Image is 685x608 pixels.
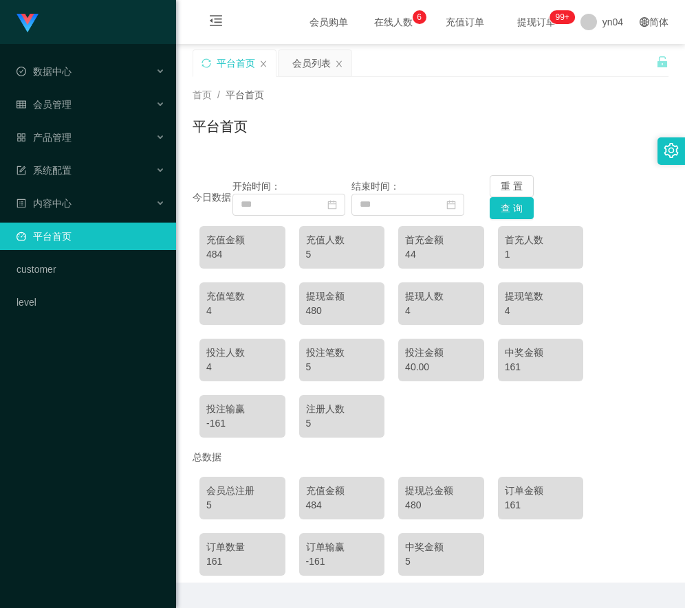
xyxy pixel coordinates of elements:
div: 首充金额 [405,233,477,247]
i: 图标: calendar [446,200,456,210]
div: 投注笔数 [306,346,378,360]
div: 订单输赢 [306,540,378,554]
div: 4 [405,304,477,318]
i: 图标: form [17,166,26,175]
p: 6 [417,10,422,24]
div: 5 [306,360,378,374]
div: 投注人数 [206,346,279,360]
button: 重 置 [490,175,534,197]
i: 图标: close [335,60,343,68]
div: 4 [505,304,577,318]
i: 图标: check-circle-o [17,67,26,76]
div: 充值笔数 [206,289,279,304]
div: 4 [206,304,279,318]
i: 图标: setting [664,143,679,158]
div: 平台首页 [217,50,255,76]
a: 图标: dashboard平台首页 [17,223,165,250]
div: 161 [505,360,577,374]
div: 充值人数 [306,233,378,247]
div: 提现笔数 [505,289,577,304]
span: 产品管理 [17,132,72,143]
i: 图标: calendar [327,200,337,210]
div: 4 [206,360,279,374]
span: 在线人数 [367,17,420,27]
span: 平台首页 [226,89,264,100]
div: 480 [405,498,477,513]
img: logo.9652507e.png [17,14,39,33]
span: 开始时间： [232,181,281,192]
i: 图标: close [259,60,268,68]
div: -161 [206,416,279,431]
sup: 6 [413,10,426,24]
div: 投注输赢 [206,402,279,416]
span: 结束时间： [351,181,400,192]
div: -161 [306,554,378,569]
div: 44 [405,247,477,262]
div: 中奖金额 [405,540,477,554]
div: 今日数据 [193,190,232,205]
i: 图标: unlock [656,56,668,68]
span: 内容中心 [17,198,72,209]
div: 注册人数 [306,402,378,416]
i: 图标: profile [17,199,26,208]
sup: 266 [550,10,574,24]
div: 充值金额 [206,233,279,247]
div: 484 [206,247,279,262]
div: 161 [206,554,279,569]
i: 图标: menu-fold [193,1,239,45]
div: 484 [306,498,378,513]
button: 查 询 [490,197,534,219]
a: customer [17,256,165,283]
div: 总数据 [193,444,668,470]
div: 充值金额 [306,484,378,498]
i: 图标: sync [202,58,211,68]
div: 提现金额 [306,289,378,304]
span: 充值订单 [439,17,491,27]
div: 5 [306,247,378,262]
div: 5 [206,498,279,513]
div: 5 [405,554,477,569]
div: 订单数量 [206,540,279,554]
h1: 平台首页 [193,116,248,137]
span: 系统配置 [17,165,72,176]
div: 5 [306,416,378,431]
div: 480 [306,304,378,318]
div: 会员列表 [292,50,331,76]
span: 首页 [193,89,212,100]
a: level [17,289,165,316]
div: 1 [505,247,577,262]
div: 首充人数 [505,233,577,247]
div: 中奖金额 [505,346,577,360]
i: 图标: appstore-o [17,133,26,142]
span: / [217,89,220,100]
div: 40.00 [405,360,477,374]
span: 会员管理 [17,99,72,110]
div: 提现总金额 [405,484,477,498]
div: 投注金额 [405,346,477,360]
span: 提现订单 [510,17,563,27]
div: 会员总注册 [206,484,279,498]
div: 提现人数 [405,289,477,304]
div: 订单金额 [505,484,577,498]
span: 数据中心 [17,66,72,77]
i: 图标: table [17,100,26,109]
i: 图标: global [640,17,649,27]
div: 161 [505,498,577,513]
